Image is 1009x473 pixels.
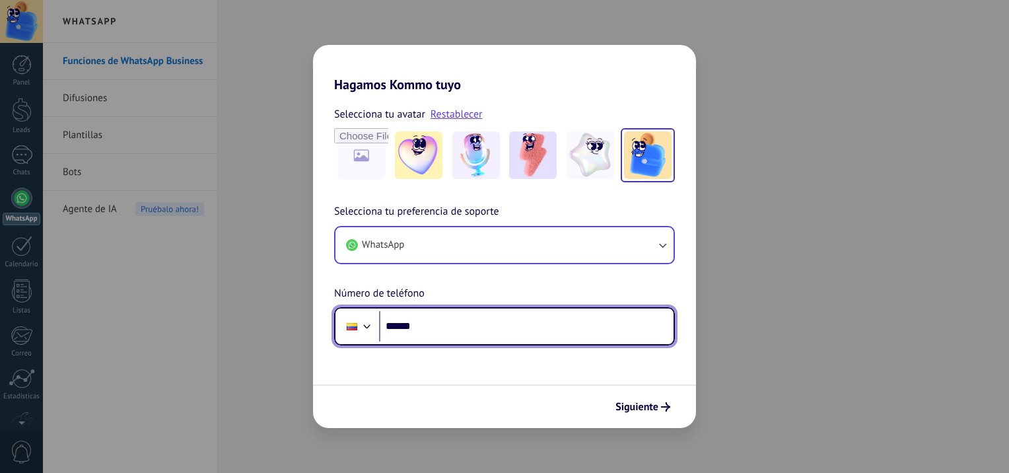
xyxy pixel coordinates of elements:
[334,106,425,123] span: Selecciona tu avatar
[335,227,674,263] button: WhatsApp
[334,203,499,221] span: Selecciona tu preferencia de soporte
[509,131,557,179] img: -3.jpeg
[339,312,365,340] div: Colombia: + 57
[313,45,696,92] h2: Hagamos Kommo tuyo
[362,238,404,252] span: WhatsApp
[395,131,442,179] img: -1.jpeg
[452,131,500,179] img: -2.jpeg
[615,402,658,412] span: Siguiente
[334,285,425,303] span: Número de teléfono
[567,131,614,179] img: -4.jpeg
[624,131,672,179] img: -5.jpeg
[431,108,483,121] a: Restablecer
[609,396,676,418] button: Siguiente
